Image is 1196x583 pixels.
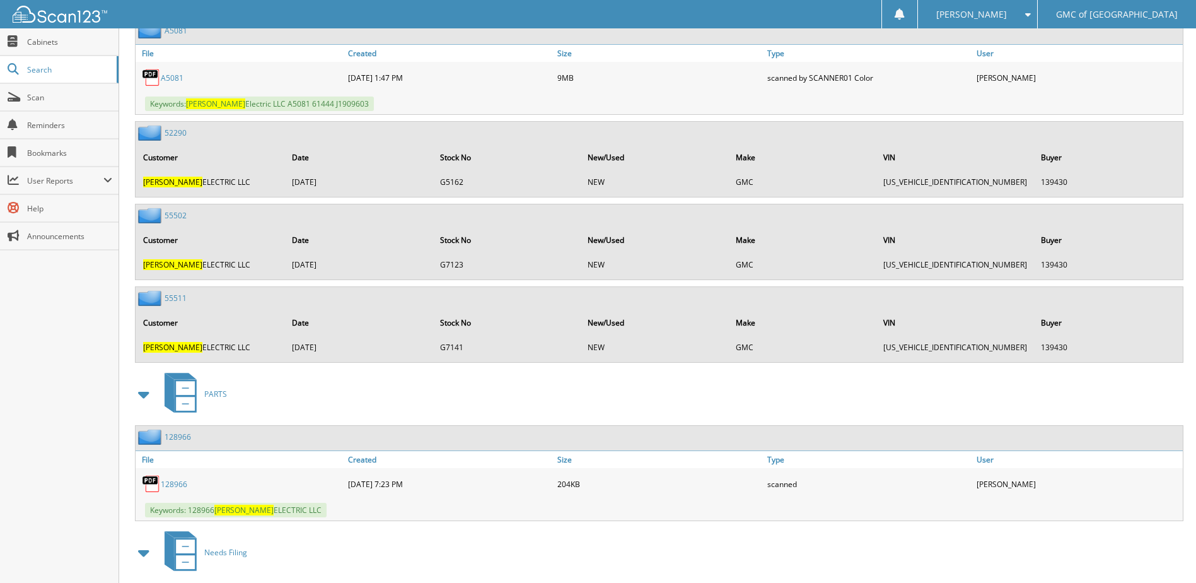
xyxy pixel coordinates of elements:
[1133,522,1196,583] iframe: Chat Widget
[138,23,165,38] img: folder2.png
[27,148,112,158] span: Bookmarks
[581,172,728,192] td: NEW
[286,254,433,275] td: [DATE]
[1035,310,1181,336] th: Buyer
[286,172,433,192] td: [DATE]
[138,125,165,141] img: folder2.png
[764,471,973,497] div: scanned
[143,259,202,270] span: [PERSON_NAME]
[973,471,1183,497] div: [PERSON_NAME]
[434,227,581,253] th: Stock No
[27,64,110,75] span: Search
[581,337,728,358] td: NEW
[137,144,284,170] th: Customer
[142,68,161,87] img: PDF.png
[136,45,345,62] a: File
[142,474,161,493] img: PDF.png
[554,45,763,62] a: Size
[157,369,227,419] a: PARTS
[581,227,728,253] th: New/Used
[138,429,165,445] img: folder2.png
[286,227,433,253] th: Date
[286,337,433,358] td: [DATE]
[27,175,103,186] span: User Reports
[973,451,1183,468] a: User
[145,503,327,517] span: Keywords: 128966 ELECTRIC LLC
[877,254,1033,275] td: [US_VEHICLE_IDENTIFICATION_NUMBER]
[27,203,112,214] span: Help
[161,479,187,490] a: 128966
[138,208,165,223] img: folder2.png
[729,144,876,170] th: Make
[764,45,973,62] a: Type
[434,172,581,192] td: G5162
[161,73,183,83] a: A5081
[936,11,1007,18] span: [PERSON_NAME]
[729,172,876,192] td: GMC
[581,254,728,275] td: NEW
[729,227,876,253] th: Make
[1035,227,1181,253] th: Buyer
[137,172,284,192] td: ELECTRIC LLC
[973,65,1183,90] div: [PERSON_NAME]
[204,389,227,399] span: PARTS
[137,227,284,253] th: Customer
[1035,172,1181,192] td: 139430
[27,231,112,242] span: Announcements
[434,337,581,358] td: G7141
[345,471,554,497] div: [DATE] 7:23 PM
[554,451,763,468] a: Size
[1035,337,1181,358] td: 139430
[186,98,245,109] span: [PERSON_NAME]
[165,210,187,221] a: 55502
[554,471,763,497] div: 204KB
[764,451,973,468] a: Type
[729,254,876,275] td: GMC
[434,254,581,275] td: G7123
[973,45,1183,62] a: User
[877,337,1033,358] td: [US_VEHICLE_IDENTIFICATION_NUMBER]
[1056,11,1178,18] span: GMC of [GEOGRAPHIC_DATA]
[729,337,876,358] td: GMC
[554,65,763,90] div: 9MB
[165,293,187,303] a: 55511
[204,547,247,558] span: Needs Filing
[137,254,284,275] td: ELECTRIC LLC
[729,310,876,336] th: Make
[13,6,107,23] img: scan123-logo-white.svg
[286,144,433,170] th: Date
[165,432,191,442] a: 128966
[143,342,202,353] span: [PERSON_NAME]
[1035,254,1181,275] td: 139430
[286,310,433,336] th: Date
[345,451,554,468] a: Created
[145,97,374,111] span: Keywords: Electric LLC A5081 61444 J1909603
[157,527,247,577] a: Needs Filing
[214,505,274,515] span: [PERSON_NAME]
[877,172,1033,192] td: [US_VEHICLE_IDENTIFICATION_NUMBER]
[877,227,1033,253] th: VIN
[138,290,165,306] img: folder2.png
[27,37,112,47] span: Cabinets
[345,65,554,90] div: [DATE] 1:47 PM
[434,310,581,336] th: Stock No
[137,337,284,358] td: ELECTRIC LLC
[137,310,284,336] th: Customer
[434,144,581,170] th: Stock No
[877,310,1033,336] th: VIN
[165,25,187,36] a: A5081
[764,65,973,90] div: scanned by SCANNER01 Color
[581,144,728,170] th: New/Used
[1035,144,1181,170] th: Buyer
[136,451,345,468] a: File
[581,310,728,336] th: New/Used
[345,45,554,62] a: Created
[27,120,112,131] span: Reminders
[165,127,187,138] a: 52290
[27,92,112,103] span: Scan
[877,144,1033,170] th: VIN
[143,177,202,187] span: [PERSON_NAME]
